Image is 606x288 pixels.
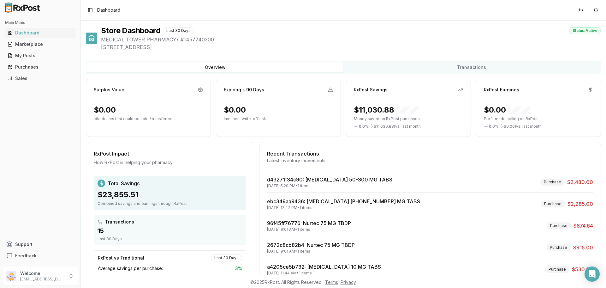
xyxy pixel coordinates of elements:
[5,27,75,39] a: Dashboard
[567,178,593,186] span: $2,480.00
[94,87,124,93] div: Surplus Value
[267,249,355,254] div: [DATE] 9:01 AM • 1 items
[3,39,78,49] button: Marketplace
[489,124,499,129] span: 0.0 %
[235,265,242,272] span: 3 %
[354,87,388,93] div: RxPost Savings
[547,222,571,229] div: Purchase
[359,124,369,129] span: 0.0 %
[267,176,392,183] a: d43271f34c90: [MEDICAL_DATA] 50-300 MG TABS
[573,244,593,251] span: $915.00
[163,27,194,34] div: Last 30 Days
[6,271,16,281] img: User avatar
[224,116,333,121] p: Imminent write-off risk
[224,87,264,93] div: Expiring ≤ 90 Days
[15,253,37,259] span: Feedback
[540,179,565,186] div: Purchase
[98,255,144,261] div: RxPost vs Traditional
[20,270,64,277] p: Welcome
[3,51,78,61] button: My Posts
[20,277,64,282] p: [EMAIL_ADDRESS][DOMAIN_NAME]
[267,220,351,226] a: 96f45ff76776: Nurtec 75 MG TBDP
[267,227,351,232] div: [DATE] 9:01 AM • 1 items
[545,266,569,273] div: Purchase
[267,242,355,248] a: 2672c8cb82b4: Nurtec 75 MG TBDP
[501,124,542,129] span: ( - $0.00 ) vs. last month
[94,159,246,166] div: How RxPost is helping your pharmacy
[484,105,531,115] div: $0.00
[101,43,601,51] span: [STREET_ADDRESS]
[224,105,246,115] div: $0.00
[101,36,601,43] span: MEDICAL TOWER PHARMACY • # 1457740300
[585,267,600,282] div: Open Intercom Messenger
[98,190,242,200] div: $23,855.51
[94,150,246,157] div: RxPost Impact
[98,226,242,235] div: 15
[541,200,565,207] div: Purchase
[211,254,242,261] div: Last 30 Days
[546,244,571,251] div: Purchase
[3,62,78,72] button: Purchases
[97,7,120,13] span: Dashboard
[267,157,593,164] div: Latest inventory movements
[267,271,381,276] div: [DATE] 11:44 AM • 1 items
[267,183,392,188] div: [DATE] 5:20 PM • 1 items
[105,219,134,225] span: Transactions
[325,279,338,285] a: Terms
[8,30,73,36] div: Dashboard
[5,61,75,73] a: Purchases
[3,28,78,38] button: Dashboard
[484,116,593,121] p: Profit made selling on RxPost
[98,201,242,206] div: Combined savings and earnings through RxPost
[569,27,601,34] div: Status: Active
[5,50,75,61] a: My Posts
[94,105,116,115] div: $0.00
[3,250,78,261] button: Feedback
[8,52,73,59] div: My Posts
[98,236,242,242] div: Last 30 Days
[343,62,600,72] button: Transactions
[267,198,420,205] a: ebc349aa9436: [MEDICAL_DATA] [PHONE_NUMBER] MG TABS
[3,239,78,250] button: Support
[108,180,140,187] span: Total Savings
[97,7,120,13] nav: breadcrumb
[572,266,593,273] span: $530.00
[354,105,419,115] div: $11,030.88
[567,200,593,208] span: $2,285.00
[3,3,43,13] img: RxPost Logo
[267,205,420,210] div: [DATE] 12:47 PM • 1 items
[267,150,593,157] div: Recent Transactions
[101,26,160,36] h1: Store Dashboard
[8,41,73,47] div: Marketplace
[5,20,75,25] h2: Main Menu
[5,39,75,50] a: Marketplace
[98,265,163,272] span: Average savings per purchase:
[371,124,421,129] span: ( - $11,030.88 ) vs. last month
[341,279,356,285] a: Privacy
[3,73,78,83] button: Sales
[267,264,381,270] a: a4205ce5b732: [MEDICAL_DATA] 10 MG TABS
[87,62,343,72] button: Overview
[354,116,463,121] p: Money saved on RxPost purchases
[5,73,75,84] a: Sales
[8,64,73,70] div: Purchases
[8,75,73,82] div: Sales
[94,116,203,121] p: Idle dollars that could be sold / transferred
[484,87,519,93] div: RxPost Earnings
[573,222,593,230] span: $874.64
